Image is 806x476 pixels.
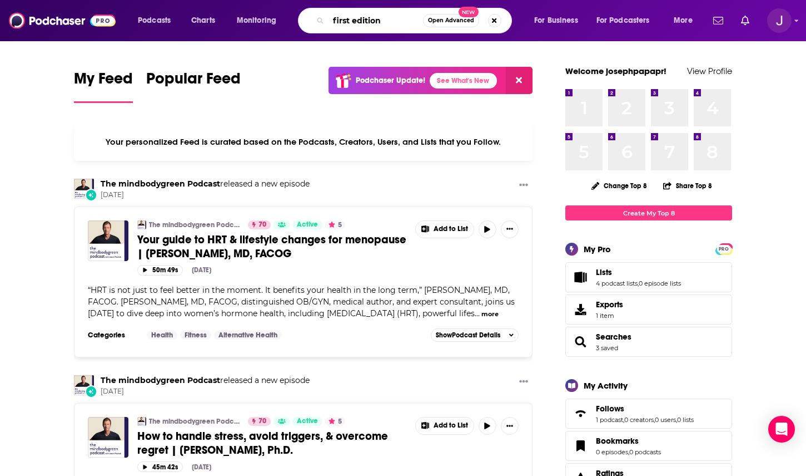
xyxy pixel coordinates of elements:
[434,421,468,430] span: Add to List
[596,267,612,277] span: Lists
[596,436,639,446] span: Bookmarks
[459,7,479,17] span: New
[329,12,423,30] input: Search podcasts, credits, & more...
[191,13,215,28] span: Charts
[74,179,94,199] img: The mindbodygreen Podcast
[180,331,211,340] a: Fitness
[434,225,468,233] span: Add to List
[137,462,183,472] button: 45m 42s
[569,302,591,317] span: Exports
[585,179,654,193] button: Change Top 8
[297,219,318,230] span: Active
[101,179,220,189] a: The mindbodygreen Podcast
[101,387,310,396] span: [DATE]
[248,220,271,229] a: 70
[596,13,650,28] span: For Podcasters
[423,14,479,27] button: Open AdvancedNew
[767,8,792,33] span: Logged in as josephpapapr
[248,417,271,426] a: 70
[292,220,322,229] a: Active
[569,438,591,454] a: Bookmarks
[88,285,515,318] span: “HRT is not just to feel better in the moment. It benefits your health in the long term,” [PERSON...
[138,13,171,28] span: Podcasts
[565,295,732,325] a: Exports
[184,12,222,30] a: Charts
[416,418,474,434] button: Show More Button
[596,404,694,414] a: Follows
[501,417,519,435] button: Show More Button
[137,220,146,229] a: The mindbodygreen Podcast
[584,380,628,391] div: My Activity
[654,416,655,424] span: ,
[655,416,676,424] a: 0 users
[137,417,146,426] img: The mindbodygreen Podcast
[596,404,624,414] span: Follows
[481,310,499,319] button: more
[565,327,732,357] span: Searches
[237,13,276,28] span: Monitoring
[565,262,732,292] span: Lists
[85,189,97,201] div: New Episode
[74,375,94,395] a: The mindbodygreen Podcast
[767,8,792,33] button: Show profile menu
[628,448,629,456] span: ,
[767,8,792,33] img: User Profile
[569,334,591,350] a: Searches
[515,179,533,193] button: Show More Button
[101,179,310,189] h3: released a new episode
[430,73,497,89] a: See What's New
[526,12,592,30] button: open menu
[137,265,183,276] button: 50m 49s
[589,12,666,30] button: open menu
[258,219,266,230] span: 70
[624,416,654,424] a: 0 creators
[677,416,694,424] a: 0 lists
[584,244,611,254] div: My Pro
[149,417,241,426] a: The mindbodygreen Podcast
[192,463,211,471] div: [DATE]
[534,13,578,28] span: For Business
[149,220,241,229] a: The mindbodygreen Podcast
[88,417,128,458] img: How to handle stress, avoid triggers, & overcome regret | Caroline Leaf, Ph.D.
[101,190,310,200] span: [DATE]
[596,344,618,352] a: 3 saved
[565,66,666,76] a: Welcome josephpapapr!
[416,221,474,238] button: Show More Button
[297,416,318,427] span: Active
[146,69,241,103] a: Popular Feed
[74,69,133,103] a: My Feed
[137,429,388,457] span: How to handle stress, avoid triggers, & overcome regret | [PERSON_NAME], Ph.D.
[737,11,754,30] a: Show notifications dropdown
[292,417,322,426] a: Active
[687,66,732,76] a: View Profile
[146,69,241,95] span: Popular Feed
[258,416,266,427] span: 70
[717,245,730,253] span: PRO
[565,399,732,429] span: Follows
[74,69,133,95] span: My Feed
[88,220,128,261] img: Your guide to HRT & lifestyle changes for menopause | Jila Senemar, MD, FACOG
[356,76,425,85] p: Podchaser Update!
[596,332,631,342] a: Searches
[214,331,282,340] a: Alternative Health
[137,233,407,261] a: Your guide to HRT & lifestyle changes for menopause | [PERSON_NAME], MD, FACOG
[101,375,310,386] h3: released a new episode
[676,416,677,424] span: ,
[436,331,500,339] span: Show Podcast Details
[596,448,628,456] a: 0 episodes
[137,429,407,457] a: How to handle stress, avoid triggers, & overcome regret | [PERSON_NAME], Ph.D.
[101,375,220,385] a: The mindbodygreen Podcast
[565,431,732,461] span: Bookmarks
[596,300,623,310] span: Exports
[717,244,730,253] a: PRO
[565,205,732,220] a: Create My Top 8
[137,233,406,261] span: Your guide to HRT & lifestyle changes for menopause | [PERSON_NAME], MD, FACOG
[9,10,116,31] img: Podchaser - Follow, Share and Rate Podcasts
[569,406,591,421] a: Follows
